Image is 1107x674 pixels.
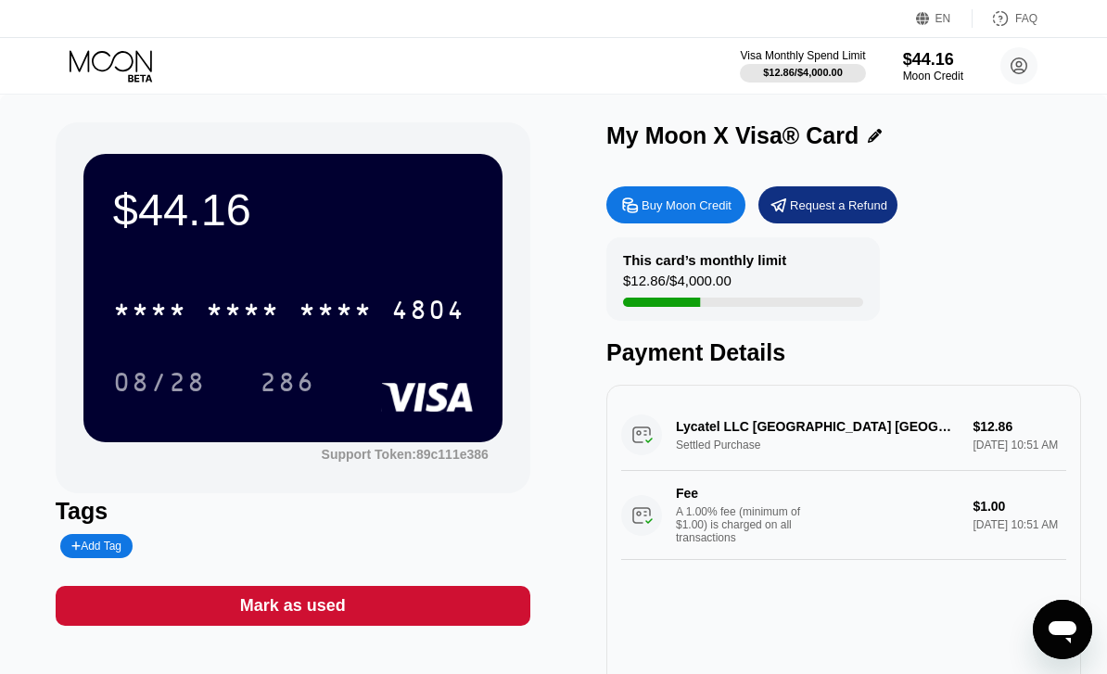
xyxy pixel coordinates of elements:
div: FAQ [973,9,1037,28]
iframe: Button to launch messaging window [1033,600,1092,659]
div: FAQ [1015,12,1037,25]
div: 08/28 [99,359,220,405]
div: My Moon X Visa® Card [606,122,859,149]
div: Fee [676,486,806,501]
div: 286 [246,359,329,405]
div: 08/28 [113,370,206,400]
div: $44.16Moon Credit [903,50,963,83]
div: $44.16 [113,184,473,235]
div: Visa Monthly Spend Limit$12.86/$4,000.00 [740,49,865,83]
div: $12.86 / $4,000.00 [623,273,732,298]
div: Add Tag [71,540,121,553]
div: Request a Refund [790,197,887,213]
div: Payment Details [606,339,1081,366]
div: $12.86 / $4,000.00 [763,67,843,78]
div: Support Token: 89c111e386 [322,447,489,462]
div: Buy Moon Credit [642,197,732,213]
div: FeeA 1.00% fee (minimum of $1.00) is charged on all transactions$1.00[DATE] 10:51 AM [621,471,1066,560]
div: Support Token:89c111e386 [322,447,489,462]
div: EN [935,12,951,25]
div: A 1.00% fee (minimum of $1.00) is charged on all transactions [676,505,815,544]
div: Request a Refund [758,186,897,223]
div: Buy Moon Credit [606,186,745,223]
div: Add Tag [60,534,133,558]
div: Mark as used [240,595,346,617]
div: This card’s monthly limit [623,252,786,268]
div: $1.00 [973,499,1066,514]
div: 286 [260,370,315,400]
div: $44.16 [903,50,963,70]
div: Tags [56,498,530,525]
div: Moon Credit [903,70,963,83]
div: Visa Monthly Spend Limit [740,49,865,62]
div: Mark as used [56,586,530,626]
div: EN [916,9,973,28]
div: [DATE] 10:51 AM [973,518,1066,531]
div: 4804 [391,298,465,327]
